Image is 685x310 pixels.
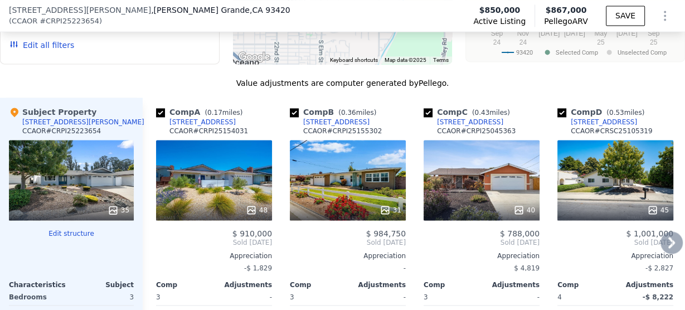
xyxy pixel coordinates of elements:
span: $ 1,001,000 [626,229,673,238]
span: -$ 1,829 [244,264,272,272]
div: Adjustments [214,280,272,289]
span: $ 984,750 [366,229,406,238]
text: Sep [648,29,660,37]
span: Sold [DATE] [557,238,673,247]
span: 3 [424,293,428,301]
span: , CA 93420 [250,6,290,14]
button: Edit all filters [9,40,74,51]
div: Adjustments [615,280,673,289]
button: Show Options [654,4,676,27]
div: 45 [647,205,669,216]
div: CCAOR # CRPI25223654 [22,127,101,135]
span: $ 788,000 [500,229,540,238]
div: CCAOR # CRPI25045363 [437,127,516,135]
span: ( miles) [334,109,381,117]
text: Selected Comp [556,49,598,56]
span: Map data ©2025 [385,57,426,63]
text: 25 [650,38,658,46]
span: ( miles) [200,109,247,117]
div: 3 [74,289,134,305]
div: - [216,289,272,305]
div: [STREET_ADDRESS] [437,118,503,127]
div: Comp B [290,106,381,118]
span: $ 910,000 [232,229,272,238]
a: [STREET_ADDRESS] [424,118,503,127]
span: ( miles) [468,109,514,117]
a: Open this area in Google Maps (opens a new window) [236,50,273,64]
button: Edit structure [9,229,134,238]
div: [STREET_ADDRESS] [303,118,370,127]
div: - [350,289,406,305]
span: ( miles) [602,109,649,117]
div: CCAOR # CRPI25155302 [303,127,382,135]
span: Sold [DATE] [290,238,406,247]
div: Comp A [156,106,247,118]
text: 25 [597,38,605,46]
span: $850,000 [479,4,521,16]
div: Bedrooms [9,289,69,305]
span: 0.43 [474,109,489,117]
text: [DATE] [564,29,585,37]
div: Characteristics [9,280,71,289]
span: $867,000 [546,6,587,14]
span: 4 [557,293,562,301]
div: Subject [71,280,134,289]
div: - [484,289,540,305]
span: 0.17 [207,109,222,117]
a: [STREET_ADDRESS] [290,118,370,127]
text: [DATE] [616,29,638,37]
text: Unselected Comp [618,49,667,56]
div: Appreciation [557,251,673,260]
div: 31 [380,205,401,216]
span: Sold [DATE] [424,238,540,247]
div: Subject Property [9,106,96,118]
div: CCAOR # CRSC25105319 [571,127,652,135]
div: 40 [513,205,535,216]
span: 3 [290,293,294,301]
span: CCAOR [12,16,37,27]
div: Appreciation [290,251,406,260]
a: [STREET_ADDRESS] [557,118,637,127]
div: Comp [156,280,214,289]
span: 3 [156,293,161,301]
span: , [PERSON_NAME] Grande [151,4,290,16]
div: 48 [246,205,268,216]
text: [DATE] [539,29,560,37]
div: Comp [424,280,482,289]
div: Comp C [424,106,514,118]
button: SAVE [606,6,645,26]
div: [STREET_ADDRESS][PERSON_NAME] [22,118,144,127]
span: Sold [DATE] [156,238,272,247]
div: Adjustments [482,280,540,289]
img: Google [236,50,273,64]
span: [STREET_ADDRESS][PERSON_NAME] [9,4,151,16]
text: 24 [493,38,501,46]
div: CCAOR # CRPI25154031 [169,127,248,135]
div: Comp D [557,106,649,118]
span: -$ 2,827 [645,264,673,272]
text: Nov [517,29,529,37]
span: 0.36 [341,109,356,117]
span: $ 4,819 [514,264,540,272]
div: Appreciation [156,251,272,260]
div: Adjustments [348,280,406,289]
div: Comp [290,280,348,289]
span: Pellego ARV [544,16,588,27]
div: Appreciation [424,251,540,260]
div: [STREET_ADDRESS] [571,118,637,127]
span: # CRPI25223654 [40,16,99,27]
a: Terms (opens in new tab) [433,57,449,63]
span: -$ 8,222 [643,293,673,301]
div: [STREET_ADDRESS] [169,118,236,127]
div: ( ) [9,16,102,27]
text: 24 [519,38,527,46]
button: Keyboard shortcuts [330,56,378,64]
a: [STREET_ADDRESS] [156,118,236,127]
div: Comp [557,280,615,289]
text: Sep [491,29,503,37]
text: 93420 [516,49,533,56]
text: May [595,29,608,37]
span: Active Listing [473,16,526,27]
span: 0.53 [609,109,624,117]
div: - [290,260,406,276]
